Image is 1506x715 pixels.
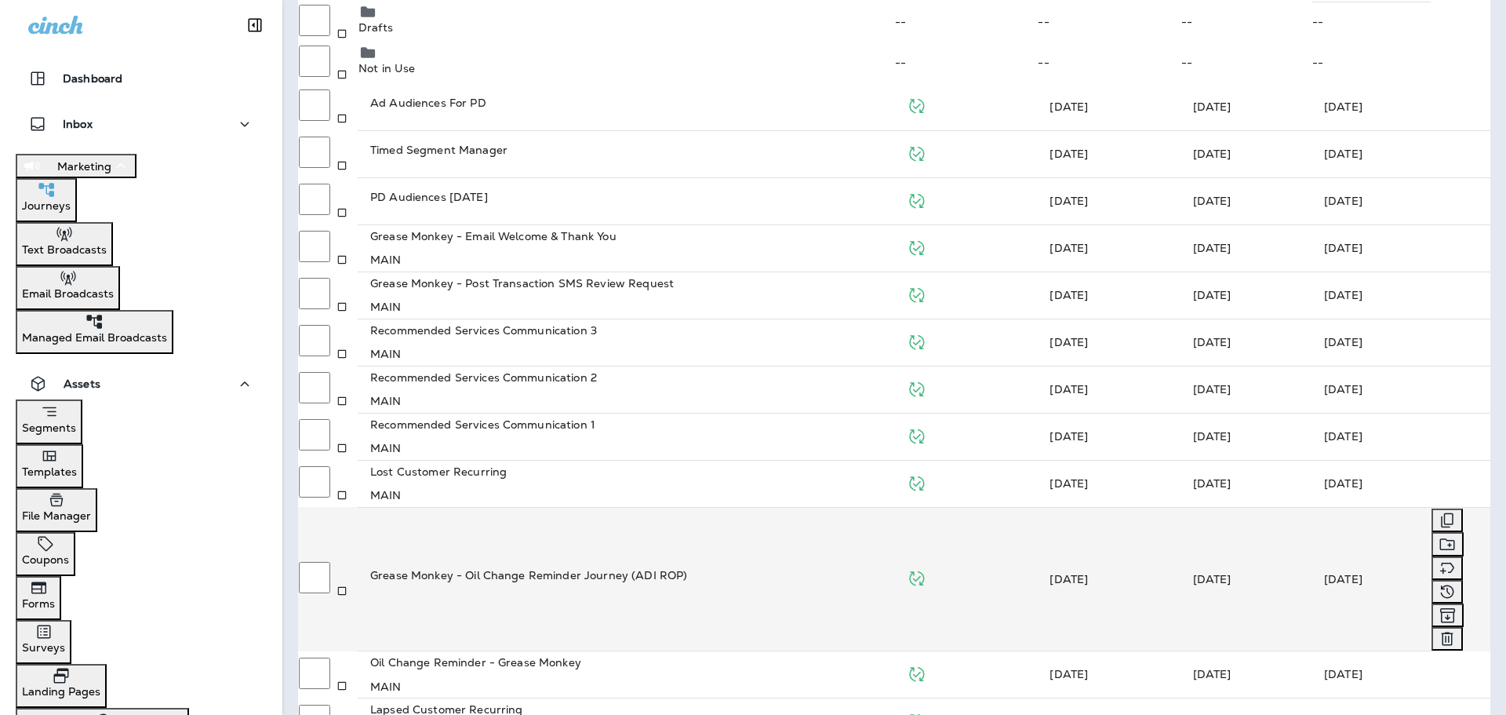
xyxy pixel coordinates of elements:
[370,347,402,361] span: MAIN
[1193,667,1231,681] span: Brian Clark
[1193,476,1231,491] span: Michael Nguyen
[16,399,82,444] button: Segments
[907,286,926,301] span: Published
[370,189,882,205] p: PD Audiences [DATE]
[1180,2,1311,42] td: --
[22,287,114,300] p: Email Broadcasts
[1193,241,1231,255] span: Jared Rich
[22,685,100,698] p: Landing Pages
[22,465,77,478] p: Templates
[1431,556,1463,580] button: Add tags
[1049,335,1088,349] span: Brian Clark
[894,2,1037,42] td: --
[1311,83,1490,130] td: [DATE]
[370,300,402,314] span: MAIN
[1311,460,1490,507] td: [DATE]
[907,334,926,348] span: Published
[1049,100,1088,114] span: Developer Integrations
[1311,177,1490,224] td: [DATE]
[16,63,267,94] button: Dashboard
[16,444,83,488] button: Templates
[370,655,882,670] p: Oil Change Reminder - Grease Monkey
[1311,130,1490,177] td: [DATE]
[907,381,926,395] span: Published
[22,597,55,610] p: Forms
[907,428,926,442] span: Published
[1311,507,1431,651] td: [DATE]
[370,487,882,503] div: MAIN
[16,222,113,266] button: Text Broadcasts
[907,475,926,489] span: Published
[1049,429,1088,443] span: Brian Clark
[370,253,402,267] span: MAIN
[358,21,893,34] p: Drafts
[22,641,65,654] p: Surveys
[370,441,402,455] span: MAIN
[370,464,882,480] p: Lost Customer Recurring
[16,154,136,178] button: Marketing
[1431,580,1463,604] button: View Changelog
[370,142,882,158] p: Timed Segment Manager
[22,553,69,566] p: Coupons
[1049,667,1088,681] span: Brian Clark
[907,98,926,112] span: Published
[1311,272,1490,319] td: [DATE]
[1431,604,1464,627] button: Archive
[1311,42,1490,83] td: --
[1049,194,1088,208] span: Developer Integrations
[16,108,267,140] button: Inbox
[1193,147,1231,161] span: Jared Rich
[1311,2,1490,42] td: --
[370,346,882,362] div: MAIN
[16,532,75,576] button: Coupons
[370,394,402,408] span: MAIN
[22,421,76,434] p: Segments
[16,488,97,532] button: File Manager
[1431,627,1463,651] button: Delete
[1311,366,1490,413] td: [DATE]
[16,368,267,399] button: Assets
[894,42,1037,83] td: --
[370,95,882,111] p: Ad Audiences For PD
[1311,224,1490,272] td: [DATE]
[1049,147,1088,161] span: Jared Rich
[57,160,111,173] p: Marketing
[63,72,122,85] p: Dashboard
[1311,651,1490,699] td: [DATE]
[1049,572,1088,586] span: Brian Clark
[1037,2,1180,42] td: --
[370,228,882,244] p: Grease Monkey - Email Welcome & Thank You
[1049,382,1088,396] span: Brian Clark
[1037,42,1180,83] td: --
[1193,572,1231,586] span: Brian Clark
[370,275,882,291] p: Grease Monkey - Post Transaction SMS Review Request
[370,370,882,385] p: Recommended Services Communication 2
[907,666,926,680] span: Published
[233,9,277,41] button: Collapse Sidebar
[16,178,77,222] button: Journeys
[370,440,882,456] div: MAIN
[907,571,926,585] span: Published
[64,378,100,390] p: Assets
[1431,532,1464,556] button: Move to folder
[22,331,167,344] p: Managed Email Broadcasts
[370,417,882,432] p: Recommended Services Communication 1
[22,243,107,256] p: Text Broadcasts
[1193,335,1231,349] span: Brian Clark
[22,199,71,212] p: Journeys
[16,620,71,664] button: Surveys
[1193,194,1231,208] span: Brian Clark
[907,145,926,159] span: Published
[370,488,402,502] span: MAIN
[1193,288,1231,302] span: Brian Clark
[907,192,926,206] span: Published
[1049,241,1088,255] span: Developer Integrations
[370,299,882,315] div: MAIN
[370,323,882,338] p: Recommended Services Communication 3
[1180,42,1311,83] td: --
[370,680,402,694] span: MAIN
[1193,429,1231,443] span: Brian Clark
[370,567,882,583] p: Grease Monkey - Oil Change Reminder Journey (ADI ROP)
[1431,509,1463,532] button: Duplicate
[22,509,91,522] p: File Manager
